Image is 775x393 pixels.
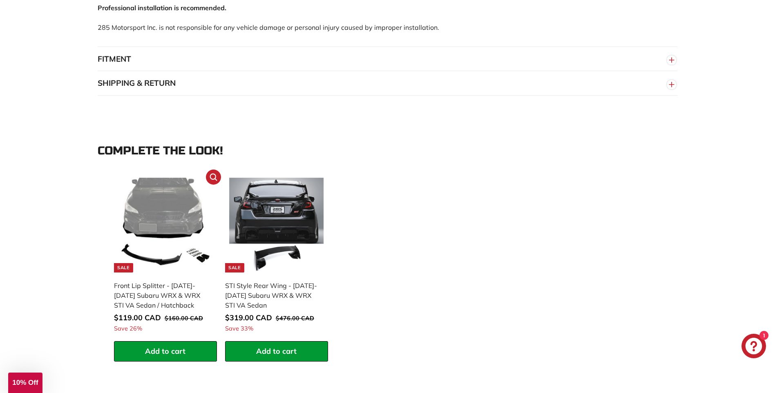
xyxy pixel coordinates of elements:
[145,346,185,356] span: Add to cart
[225,281,320,310] div: STI Style Rear Wing - [DATE]-[DATE] Subaru WRX & WRX STI VA Sedan
[225,341,328,362] button: Add to cart
[98,4,226,12] strong: Professional installation is recommended.
[276,315,314,322] span: $476.00 CAD
[114,324,142,333] span: Save 26%
[256,346,297,356] span: Add to cart
[114,313,161,322] span: $119.00 CAD
[118,178,213,272] img: subaru impreza front lip
[165,315,203,322] span: $160.00 CAD
[225,174,328,342] a: Sale STI Style Rear Wing - [DATE]-[DATE] Subaru WRX & WRX STI VA Sedan Save 33%
[225,324,253,333] span: Save 33%
[739,334,768,360] inbox-online-store-chat: Shopify online store chat
[225,313,272,322] span: $319.00 CAD
[98,145,678,157] div: Complete the look!
[98,47,678,71] button: FITMENT
[12,379,38,386] span: 10% Off
[225,263,244,272] div: Sale
[114,341,217,362] button: Add to cart
[8,373,42,393] div: 10% Off
[114,281,209,310] div: Front Lip Splitter - [DATE]-[DATE] Subaru WRX & WRX STI VA Sedan / Hatchback
[114,263,133,272] div: Sale
[114,174,217,342] a: Sale subaru impreza front lip Front Lip Splitter - [DATE]-[DATE] Subaru WRX & WRX STI VA Sedan / ...
[98,71,678,96] button: SHIPPING & RETURN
